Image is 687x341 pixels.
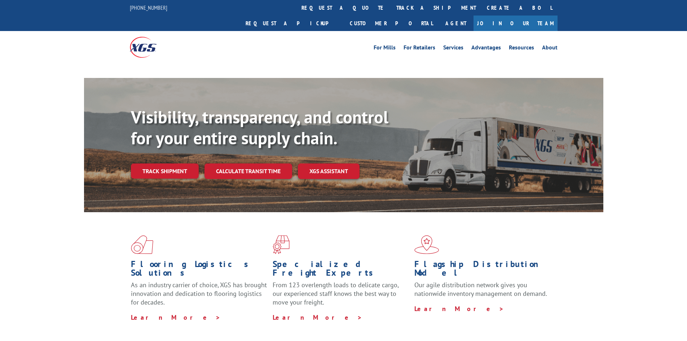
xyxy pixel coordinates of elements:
a: Join Our Team [474,16,558,31]
img: xgs-icon-flagship-distribution-model-red [414,235,439,254]
a: Learn More > [131,313,221,322]
a: XGS ASSISTANT [298,163,360,179]
a: Calculate transit time [204,163,292,179]
a: Learn More > [273,313,362,322]
h1: Specialized Freight Experts [273,260,409,281]
a: For Retailers [404,45,435,53]
b: Visibility, transparency, and control for your entire supply chain. [131,106,388,149]
a: Learn More > [414,305,504,313]
span: As an industry carrier of choice, XGS has brought innovation and dedication to flooring logistics... [131,281,267,306]
img: xgs-icon-focused-on-flooring-red [273,235,290,254]
h1: Flagship Distribution Model [414,260,551,281]
span: Our agile distribution network gives you nationwide inventory management on demand. [414,281,547,298]
a: Customer Portal [344,16,438,31]
a: Resources [509,45,534,53]
a: For Mills [374,45,396,53]
a: [PHONE_NUMBER] [130,4,167,11]
a: Services [443,45,463,53]
a: Request a pickup [240,16,344,31]
a: Advantages [471,45,501,53]
p: From 123 overlength loads to delicate cargo, our experienced staff knows the best way to move you... [273,281,409,313]
a: About [542,45,558,53]
a: Agent [438,16,474,31]
a: Track shipment [131,163,199,179]
img: xgs-icon-total-supply-chain-intelligence-red [131,235,153,254]
h1: Flooring Logistics Solutions [131,260,267,281]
